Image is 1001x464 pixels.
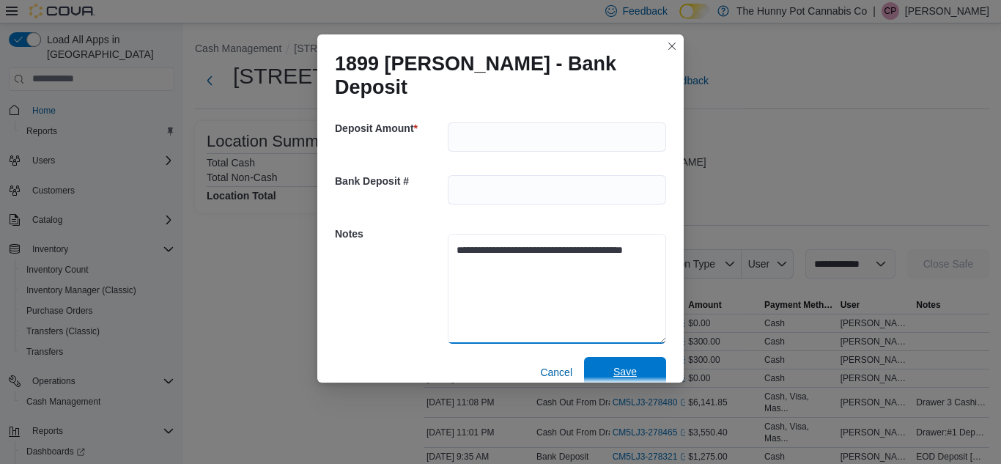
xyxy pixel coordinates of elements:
[584,357,666,386] button: Save
[663,37,681,55] button: Closes this modal window
[540,365,572,380] span: Cancel
[613,364,637,379] span: Save
[335,166,445,196] h5: Bank Deposit #
[335,219,445,248] h5: Notes
[335,114,445,143] h5: Deposit Amount
[534,358,578,387] button: Cancel
[335,52,654,99] h1: 1899 [PERSON_NAME] - Bank Deposit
